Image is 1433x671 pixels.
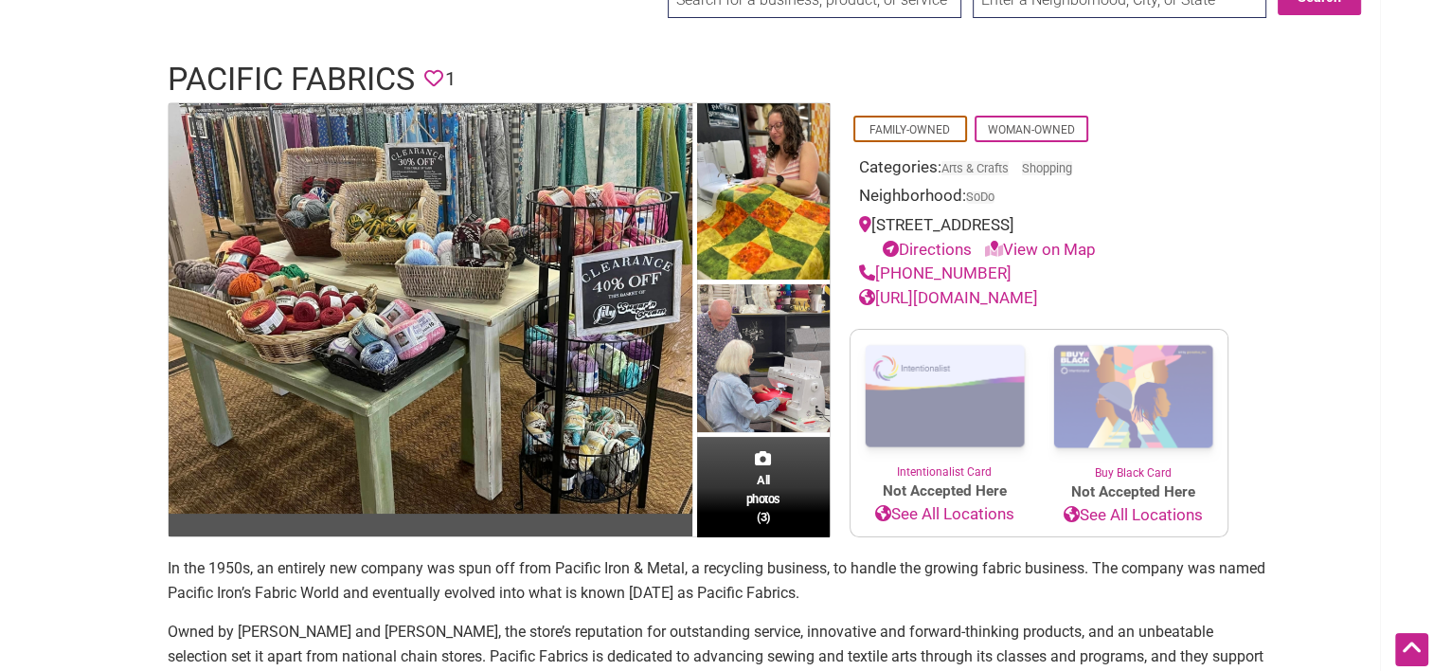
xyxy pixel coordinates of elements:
a: Intentionalist Card [851,330,1039,481]
div: Scroll Back to Top [1395,633,1428,666]
img: Pacific Fabrics [697,103,830,284]
a: View on Map [985,240,1096,259]
div: [STREET_ADDRESS] [859,213,1219,262]
a: Directions [883,240,972,259]
img: Pacific Fabrics [169,103,692,515]
span: Not Accepted Here [851,481,1039,502]
a: Woman-Owned [988,123,1075,136]
a: Family-Owned [869,123,950,136]
span: Not Accepted Here [1039,481,1227,503]
a: See All Locations [851,502,1039,527]
span: All photos (3) [746,471,780,525]
p: In the 1950s, an entirely new company was spun off from Pacific Iron & Metal, a recycling busines... [168,556,1266,605]
span: 1 [445,64,456,94]
a: [URL][DOMAIN_NAME] [859,288,1038,307]
a: [PHONE_NUMBER] [859,263,1012,282]
a: Shopping [1022,161,1072,175]
img: Intentionalist Card [851,330,1039,463]
span: SoDo [966,191,994,204]
img: Buy Black Card [1039,330,1227,464]
a: Buy Black Card [1039,330,1227,481]
a: Arts & Crafts [941,161,1009,175]
h1: Pacific Fabrics [168,57,415,102]
div: Categories: [859,155,1219,185]
div: Neighborhood: [859,184,1219,213]
a: See All Locations [1039,503,1227,528]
